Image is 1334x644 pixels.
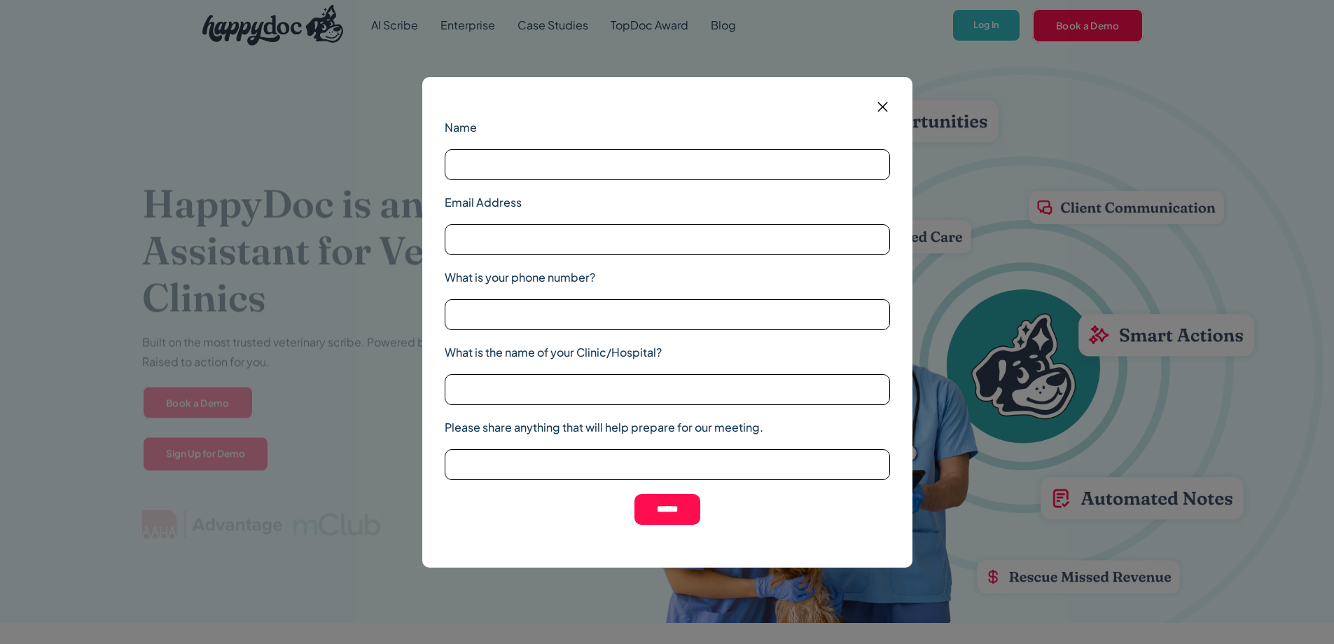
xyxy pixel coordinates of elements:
label: Email Address [445,194,890,211]
form: Email form 2 [445,100,890,545]
label: What is the name of your Clinic/Hospital? [445,344,890,361]
label: What is your phone number? [445,269,890,286]
label: Name [445,119,890,136]
label: Please share anything that will help prepare for our meeting. [445,419,890,436]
